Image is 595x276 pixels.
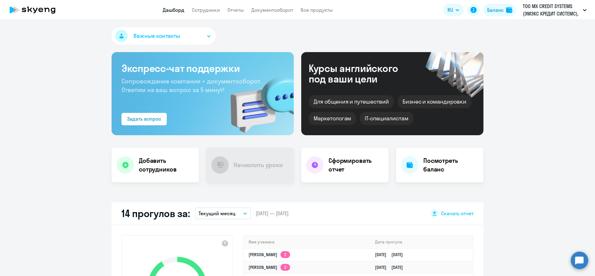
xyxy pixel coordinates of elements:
a: [DATE][DATE] [375,252,408,257]
a: [PERSON_NAME]2 [249,252,290,257]
div: Маркетологам [309,112,356,125]
span: Сопровождение компании + документооборот. Ответим на ваш вопрос за 5 минут! [121,77,262,94]
div: Для общения и путешествий [309,95,394,108]
div: IT-специалистам [360,112,413,125]
a: Сотрудники [192,7,220,13]
span: [DATE] — [DATE] [256,210,289,217]
button: Балансbalance [483,4,516,16]
a: Дашборд [163,7,184,13]
th: Имя ученика [244,236,370,248]
div: Задать вопрос [127,115,161,122]
a: [DATE][DATE] [375,265,408,270]
a: [PERSON_NAME]2 [249,265,290,270]
h4: Сформировать отчет [328,156,384,174]
div: Курсы английского под ваши цели [309,63,415,84]
div: Баланс [487,6,504,14]
a: Отчеты [227,7,244,13]
button: Важные контакты [112,27,216,45]
button: Задать вопрос [121,113,167,125]
div: Бизнес и командировки [398,95,471,108]
button: Текущий месяц [195,207,251,219]
img: bg-img [222,65,294,135]
th: Дата прогула [370,236,473,248]
h4: Посмотреть баланс [423,156,478,174]
app-skyeng-badge: 2 [280,264,290,271]
p: Текущий месяц [199,210,236,217]
button: RU [443,4,464,16]
h4: Начислить уроки [234,161,283,169]
button: ТОО MX CREDIT SYSTEMS (ЭМЭКС КРЕДИТ СИСТЕМС), Договор (постоплата) [520,2,590,17]
span: Скачать отчет [441,210,474,217]
h4: Добавить сотрудников [139,156,194,174]
span: Важные контакты [134,32,180,40]
h2: 14 прогулов за: [121,207,190,220]
a: Документооборот [251,7,293,13]
a: Все продукты [301,7,333,13]
p: ТОО MX CREDIT SYSTEMS (ЭМЭКС КРЕДИТ СИСТЕМС), Договор (постоплата) [523,2,580,17]
img: balance [506,7,512,13]
h3: Экспресс-чат поддержки [121,62,284,74]
app-skyeng-badge: 2 [280,251,290,258]
span: RU [447,6,453,14]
